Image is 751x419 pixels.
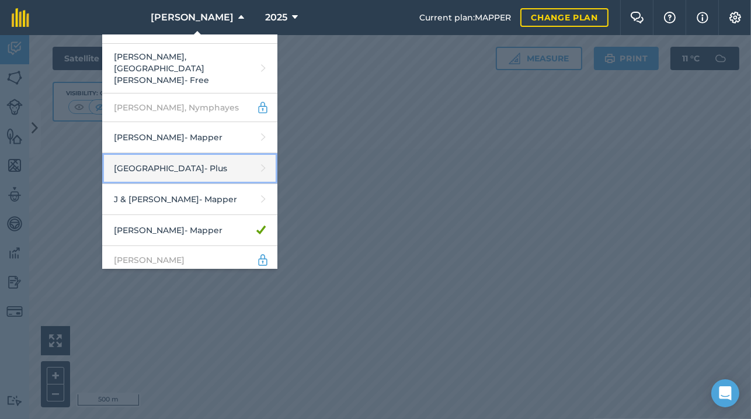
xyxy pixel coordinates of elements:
a: [PERSON_NAME] [102,246,277,275]
div: Open Intercom Messenger [711,379,739,407]
a: [PERSON_NAME]- Mapper [102,122,277,153]
img: fieldmargin Logo [12,8,29,27]
img: svg+xml;base64,PD94bWwgdmVyc2lvbj0iMS4wIiBlbmNvZGluZz0idXRmLTgiPz4KPCEtLSBHZW5lcmF0b3I6IEFkb2JlIE... [256,253,269,267]
img: svg+xml;base64,PHN2ZyB4bWxucz0iaHR0cDovL3d3dy53My5vcmcvMjAwMC9zdmciIHdpZHRoPSIxNyIgaGVpZ2h0PSIxNy... [697,11,708,25]
span: Current plan : MAPPER [419,11,511,24]
img: svg+xml;base64,PD94bWwgdmVyc2lvbj0iMS4wIiBlbmNvZGluZz0idXRmLTgiPz4KPCEtLSBHZW5lcmF0b3I6IEFkb2JlIE... [256,101,269,115]
a: [PERSON_NAME], [GEOGRAPHIC_DATA][PERSON_NAME]- Free [102,44,277,94]
span: [PERSON_NAME] [151,11,234,25]
a: [PERSON_NAME], Nymphayes [102,94,277,122]
img: A question mark icon [663,12,677,23]
a: [GEOGRAPHIC_DATA]- Plus [102,153,277,184]
a: Change plan [520,8,609,27]
a: [PERSON_NAME]- Mapper [102,215,277,246]
img: A cog icon [728,12,742,23]
a: J & [PERSON_NAME]- Mapper [102,184,277,215]
img: Two speech bubbles overlapping with the left bubble in the forefront [630,12,644,23]
span: 2025 [265,11,287,25]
